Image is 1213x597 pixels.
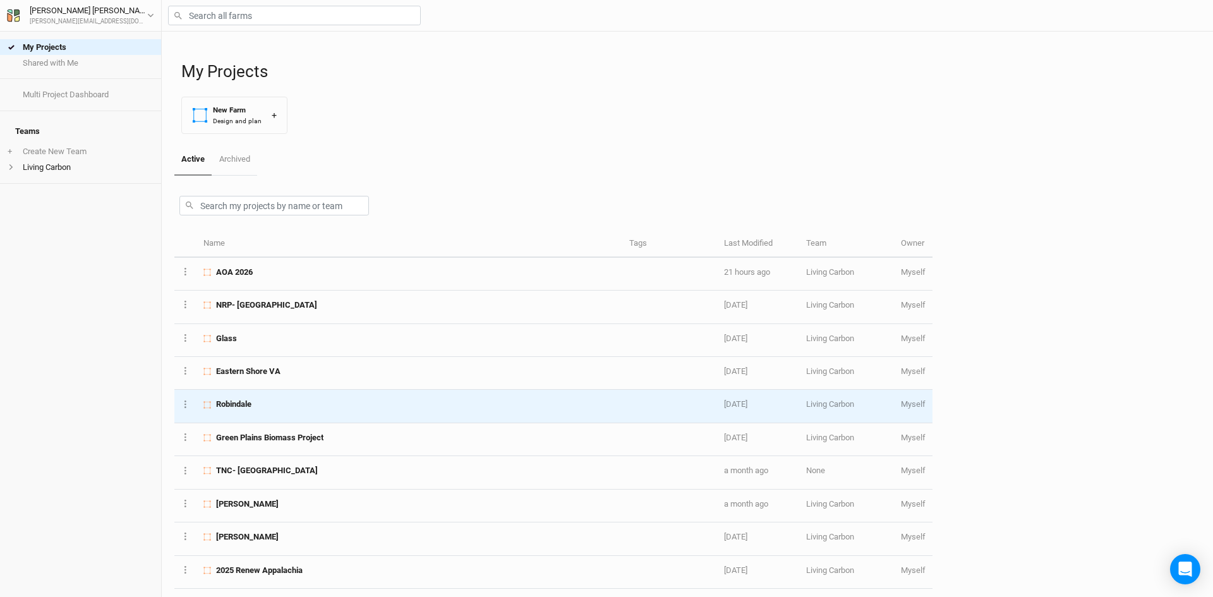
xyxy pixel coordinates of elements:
[216,366,281,377] span: Eastern Shore VA
[799,423,894,456] td: Living Carbon
[799,556,894,589] td: Living Carbon
[799,456,894,489] td: None
[196,231,622,258] th: Name
[799,390,894,423] td: Living Carbon
[216,531,279,543] span: Wisniewski
[168,6,421,25] input: Search all farms
[724,433,747,442] span: Aug 22, 2025 8:26 AM
[901,267,926,277] span: andy@livingcarbon.com
[724,267,770,277] span: Sep 15, 2025 1:42 PM
[901,532,926,541] span: andy@livingcarbon.com
[213,105,262,116] div: New Farm
[6,4,155,27] button: [PERSON_NAME] [PERSON_NAME][PERSON_NAME][EMAIL_ADDRESS][DOMAIN_NAME]
[30,17,147,27] div: [PERSON_NAME][EMAIL_ADDRESS][DOMAIN_NAME]
[799,357,894,390] td: Living Carbon
[181,97,287,134] button: New FarmDesign and plan+
[213,116,262,126] div: Design and plan
[724,532,747,541] span: Jul 23, 2025 3:55 PM
[216,498,279,510] span: Phillips
[901,366,926,376] span: andy@livingcarbon.com
[724,366,747,376] span: Aug 26, 2025 9:06 AM
[901,300,926,310] span: andy@livingcarbon.com
[216,432,323,443] span: Green Plains Biomass Project
[901,399,926,409] span: andy@livingcarbon.com
[272,109,277,122] div: +
[8,119,154,144] h4: Teams
[216,565,303,576] span: 2025 Renew Appalachia
[216,465,318,476] span: TNC- VA
[216,267,253,278] span: AOA 2026
[216,299,317,311] span: NRP- Phase 2 Colony Bay
[894,231,932,258] th: Owner
[799,231,894,258] th: Team
[901,565,926,575] span: andy@livingcarbon.com
[622,231,717,258] th: Tags
[174,144,212,176] a: Active
[799,291,894,323] td: Living Carbon
[901,466,926,475] span: andy@livingcarbon.com
[724,499,768,509] span: Aug 13, 2025 12:28 PM
[724,300,747,310] span: Sep 12, 2025 1:36 PM
[30,4,147,17] div: [PERSON_NAME] [PERSON_NAME]
[799,324,894,357] td: Living Carbon
[216,399,251,410] span: Robindale
[799,490,894,522] td: Living Carbon
[1170,554,1200,584] div: Open Intercom Messenger
[212,144,256,174] a: Archived
[181,62,1200,81] h1: My Projects
[901,499,926,509] span: andy@livingcarbon.com
[216,333,237,344] span: Glass
[901,334,926,343] span: andy@livingcarbon.com
[724,399,747,409] span: Aug 25, 2025 1:33 PM
[724,466,768,475] span: Aug 19, 2025 10:45 AM
[799,258,894,291] td: Living Carbon
[179,196,369,215] input: Search my projects by name or team
[724,334,747,343] span: Sep 8, 2025 2:07 PM
[717,231,799,258] th: Last Modified
[8,147,12,157] span: +
[799,522,894,555] td: Living Carbon
[724,565,747,575] span: Jul 23, 2025 3:49 PM
[901,433,926,442] span: andy@livingcarbon.com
